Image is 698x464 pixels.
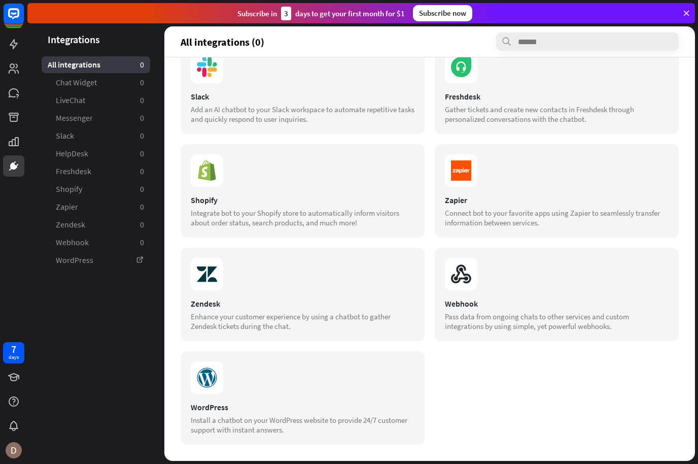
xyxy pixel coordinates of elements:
[56,130,74,141] span: Slack
[56,202,78,212] span: Zapier
[181,32,679,51] section: All integrations (0)
[56,77,97,88] span: Chat Widget
[56,184,82,194] span: Shopify
[42,181,150,197] a: Shopify 0
[9,354,19,361] div: days
[140,77,144,88] aside: 0
[191,299,414,309] div: Zendesk
[56,113,93,123] span: Messenger
[191,312,414,331] div: Enhance your customer experience by using a chatbot to gather Zendesk tickets during the chat.
[42,216,150,233] a: Zendesk 0
[191,105,414,124] div: Add an AI chatbot to your Slack workspace to automate repetitive tasks and quickly respond to use...
[191,208,414,227] div: Integrate bot to your Shopify store to automatically inform visitors about order status, search p...
[140,59,144,70] aside: 0
[3,342,24,363] a: 7 days
[191,195,414,205] div: Shopify
[11,345,16,354] div: 7
[42,145,150,162] a: HelpDesk 0
[191,402,414,412] div: WordPress
[140,130,144,141] aside: 0
[140,148,144,159] aside: 0
[445,105,669,124] div: Gather tickets and create new contacts in Freshdesk through personalized conversations with the c...
[445,312,669,331] div: Pass data from ongoing chats to other services and custom integrations by using simple, yet power...
[8,4,39,35] button: Open LiveChat chat widget
[445,91,669,102] div: Freshdesk
[56,166,91,177] span: Freshdesk
[237,7,405,20] div: Subscribe in days to get your first month for $1
[27,32,164,46] header: Integrations
[140,219,144,230] aside: 0
[191,415,414,435] div: Install a chatbot on your WordPress website to provide 24/7 customer support with instant answers.
[140,113,144,123] aside: 0
[42,74,150,91] a: Chat Widget 0
[42,252,150,269] a: WordPress
[42,163,150,180] a: Freshdesk 0
[445,299,669,309] div: Webhook
[140,184,144,194] aside: 0
[140,202,144,212] aside: 0
[140,95,144,106] aside: 0
[140,166,144,177] aside: 0
[42,234,150,251] a: Webhook 0
[42,127,150,144] a: Slack 0
[413,5,472,21] div: Subscribe now
[140,237,144,248] aside: 0
[191,91,414,102] div: Slack
[281,7,291,20] div: 3
[56,219,85,230] span: Zendesk
[56,95,85,106] span: LiveChat
[42,92,150,109] a: LiveChat 0
[56,148,88,159] span: HelpDesk
[48,59,100,70] span: All integrations
[56,237,89,248] span: Webhook
[445,195,669,205] div: Zapier
[42,198,150,215] a: Zapier 0
[445,208,669,227] div: Connect bot to your favorite apps using Zapier to seamlessly transfer information between services.
[42,110,150,126] a: Messenger 0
